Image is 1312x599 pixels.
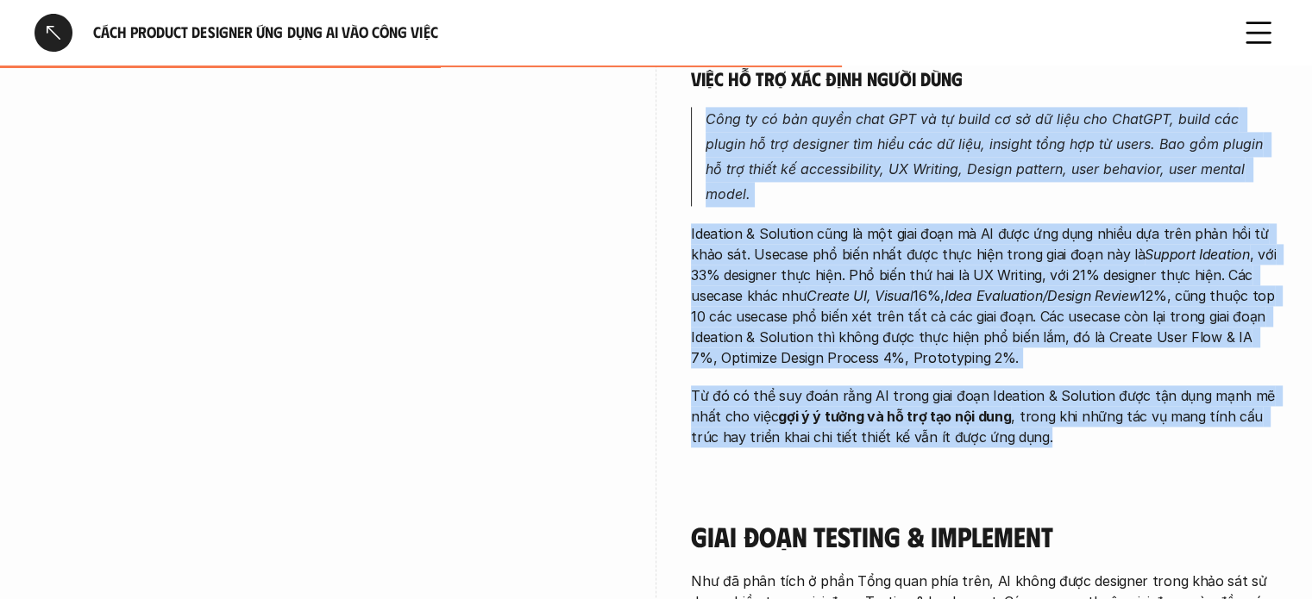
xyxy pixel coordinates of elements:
[93,22,1219,42] h6: Cách Product Designer ứng dụng AI vào công việc
[945,287,1139,304] em: Idea Evaluation/Design Review
[691,223,1277,368] p: Ideation & Solution cũng là một giai đoạn mà AI được ứng dụng nhiều dựa trên phản hồi từ khảo sát...
[778,408,1011,425] strong: gợi ý ý tưởng và hỗ trợ tạo nội dung
[691,385,1277,447] p: Từ đó có thể suy đoán rằng AI trong giai đoạn Ideation & Solution được tận dụng mạnh mẽ nhất cho ...
[1145,246,1249,263] em: Support Ideation
[706,110,1267,202] em: Công ty có bản quyền chat GPT và tự build cơ sở dữ liệu cho ChatGPT, build các plugin hỗ trợ desi...
[807,287,913,304] em: Create UI, Visual
[691,520,1277,552] h4: Giai đoạn Testing & Implement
